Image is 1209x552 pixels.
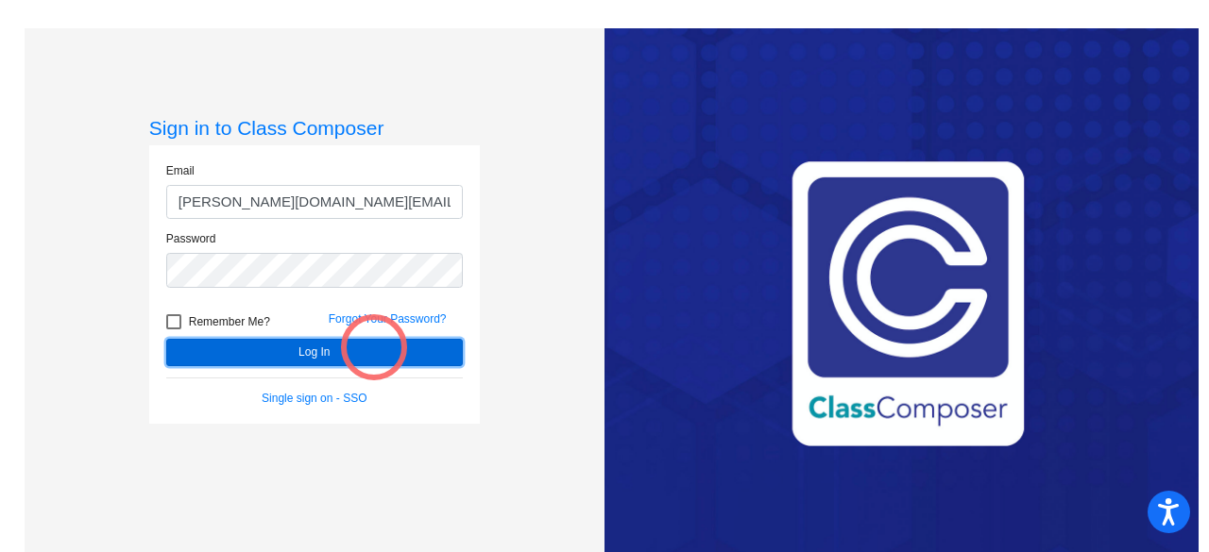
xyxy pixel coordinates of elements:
h3: Sign in to Class Composer [149,116,480,140]
label: Password [166,230,216,247]
a: Single sign on - SSO [262,392,366,405]
a: Forgot Your Password? [329,312,447,326]
label: Email [166,162,195,179]
button: Log In [166,339,463,366]
span: Remember Me? [189,310,270,333]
